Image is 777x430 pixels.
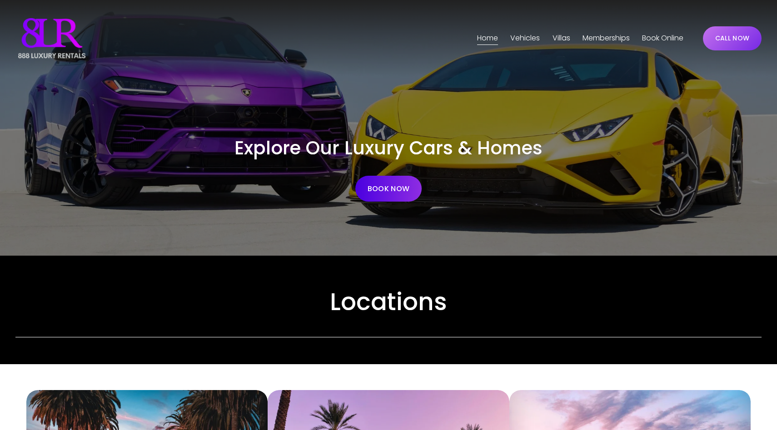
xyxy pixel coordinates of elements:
[510,31,540,45] a: folder dropdown
[15,287,762,318] h2: Locations
[234,135,543,161] span: Explore Our Luxury Cars & Homes
[642,31,683,45] a: Book Online
[553,31,570,45] a: folder dropdown
[583,31,630,45] a: Memberships
[510,32,540,45] span: Vehicles
[703,26,762,50] a: CALL NOW
[15,15,88,61] img: Luxury Car &amp; Home Rentals For Every Occasion
[477,31,498,45] a: Home
[553,32,570,45] span: Villas
[355,176,422,202] a: BOOK NOW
